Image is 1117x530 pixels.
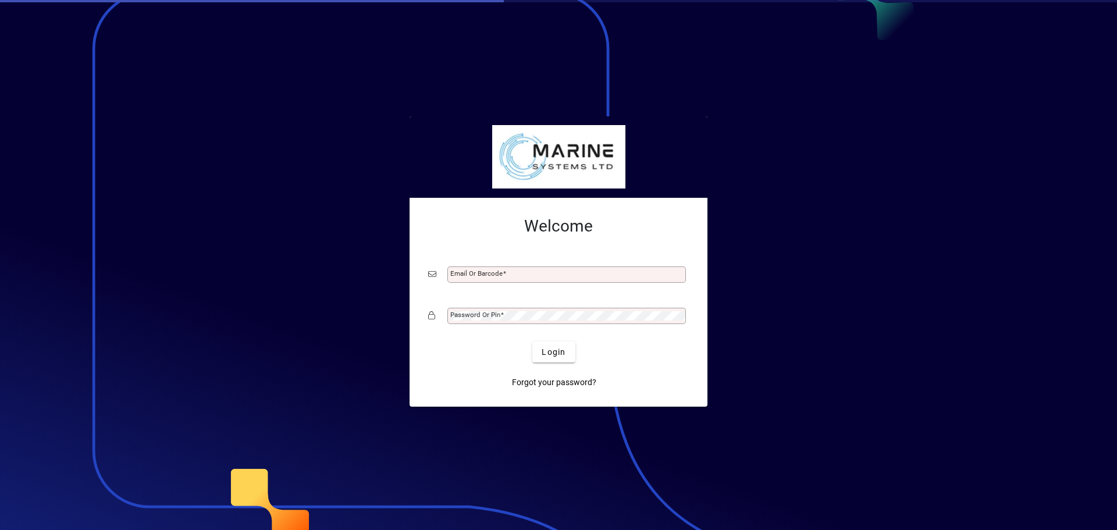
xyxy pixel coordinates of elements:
a: Forgot your password? [507,372,601,393]
mat-label: Password or Pin [450,311,500,319]
h2: Welcome [428,216,689,236]
mat-label: Email or Barcode [450,269,503,278]
span: Forgot your password? [512,376,596,389]
span: Login [542,346,565,358]
button: Login [532,342,575,362]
